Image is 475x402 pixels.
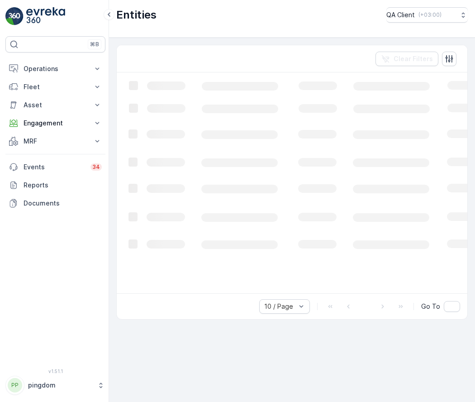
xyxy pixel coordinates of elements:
[24,119,87,128] p: Engagement
[24,137,87,146] p: MRF
[5,176,105,194] a: Reports
[421,302,440,311] span: Go To
[5,114,105,132] button: Engagement
[24,100,87,110] p: Asset
[375,52,438,66] button: Clear Filters
[5,194,105,212] a: Documents
[24,82,87,91] p: Fleet
[386,7,468,23] button: QA Client(+03:00)
[5,96,105,114] button: Asset
[5,368,105,374] span: v 1.51.1
[5,376,105,395] button: PPpingdom
[8,378,22,392] div: PP
[5,60,105,78] button: Operations
[92,163,100,171] p: 34
[5,78,105,96] button: Fleet
[28,381,93,390] p: pingdom
[90,41,99,48] p: ⌘B
[26,7,65,25] img: logo_light-DOdMpM7g.png
[24,199,102,208] p: Documents
[5,132,105,150] button: MRF
[394,54,433,63] p: Clear Filters
[24,64,87,73] p: Operations
[24,163,85,172] p: Events
[24,181,102,190] p: Reports
[5,7,24,25] img: logo
[5,158,105,176] a: Events34
[116,8,157,22] p: Entities
[386,10,415,19] p: QA Client
[418,11,442,19] p: ( +03:00 )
